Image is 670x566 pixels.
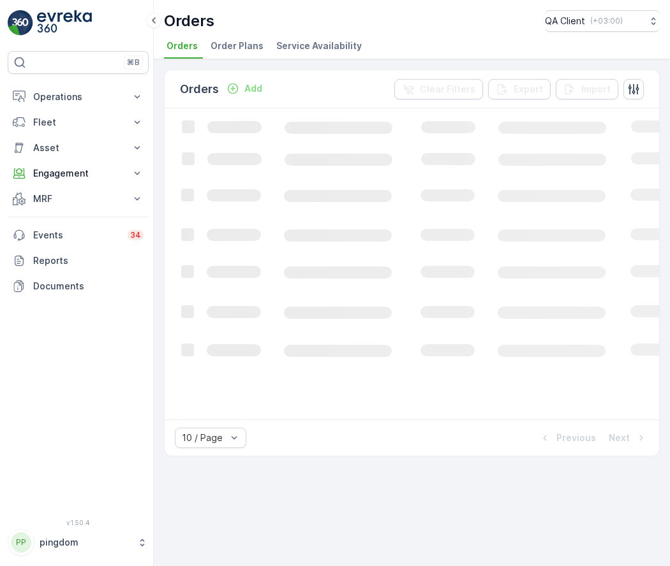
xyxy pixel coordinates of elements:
[8,84,149,110] button: Operations
[33,229,120,242] p: Events
[33,116,123,129] p: Fleet
[590,16,623,26] p: ( +03:00 )
[11,532,31,553] div: PP
[8,10,33,36] img: logo
[33,280,144,293] p: Documents
[130,230,141,240] p: 34
[581,83,611,96] p: Import
[8,110,149,135] button: Fleet
[164,11,214,31] p: Orders
[127,57,140,68] p: ⌘B
[420,83,475,96] p: Clear Filters
[33,91,123,103] p: Operations
[556,79,618,99] button: Import
[211,40,264,52] span: Order Plans
[221,81,267,96] button: Add
[537,430,597,446] button: Previous
[37,10,92,36] img: logo_light-DOdMpM7g.png
[276,40,362,52] span: Service Availability
[40,536,131,549] p: pingdom
[33,192,123,205] p: MRF
[33,167,123,180] p: Engagement
[244,82,262,95] p: Add
[8,273,149,299] a: Documents
[8,529,149,556] button: PPpingdom
[8,222,149,248] a: Events34
[167,40,198,52] span: Orders
[8,519,149,526] span: v 1.50.4
[514,83,543,96] p: Export
[556,432,596,444] p: Previous
[8,135,149,161] button: Asset
[33,141,123,154] p: Asset
[180,80,219,98] p: Orders
[394,79,483,99] button: Clear Filters
[33,254,144,267] p: Reports
[609,432,630,444] p: Next
[8,186,149,212] button: MRF
[545,15,585,27] p: QA Client
[8,161,149,186] button: Engagement
[8,248,149,273] a: Reports
[545,10,660,32] button: QA Client(+03:00)
[488,79,551,99] button: Export
[607,430,649,446] button: Next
